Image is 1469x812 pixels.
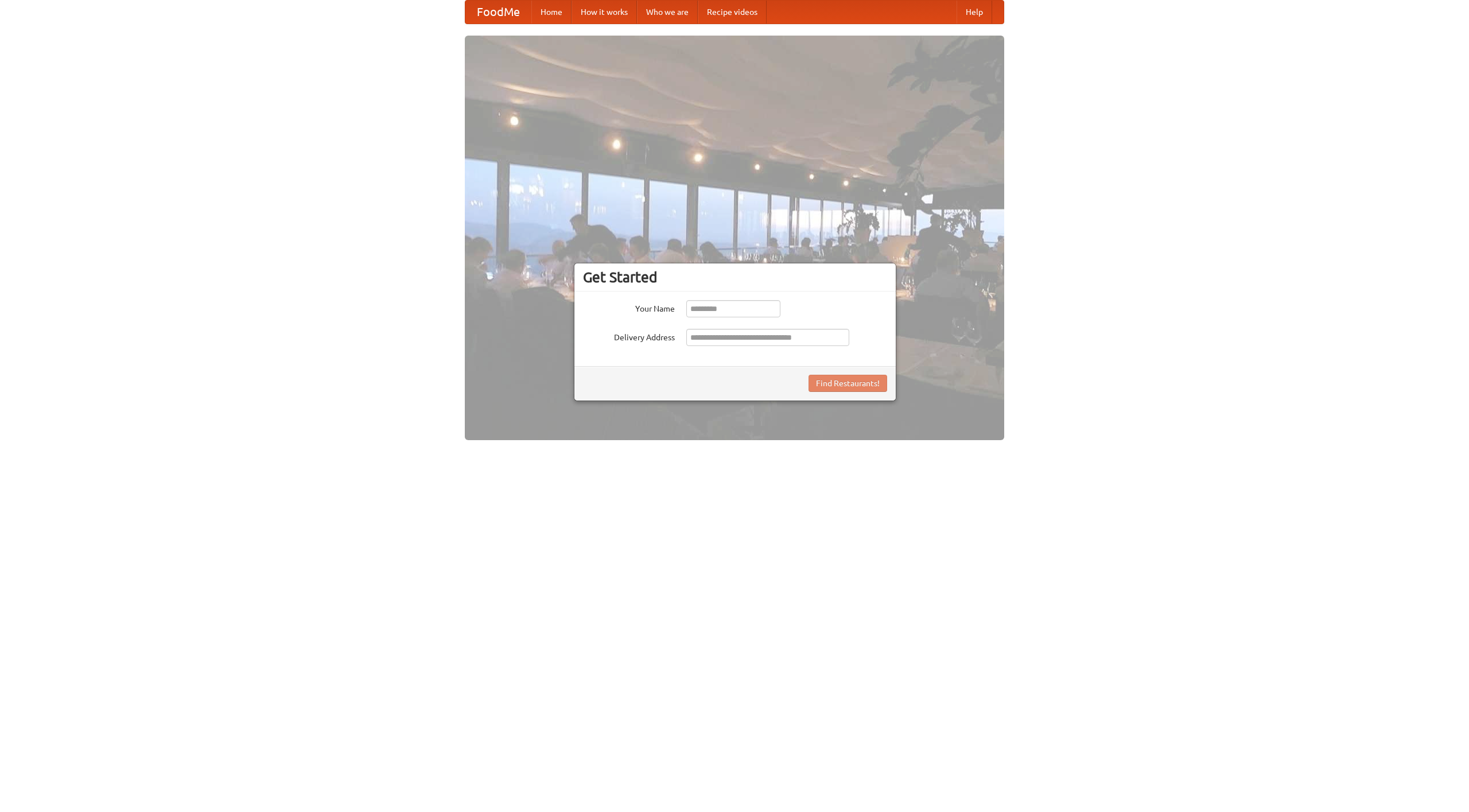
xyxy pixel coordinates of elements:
a: Recipe videos [698,1,767,24]
a: Home [531,1,572,24]
h3: Get Started [583,269,887,286]
a: Who we are [637,1,698,24]
a: Help [957,1,992,24]
button: Find Restaurants! [809,375,887,392]
a: How it works [572,1,637,24]
a: FoodMe [465,1,531,24]
label: Your Name [583,300,675,314]
label: Delivery Address [583,329,675,343]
